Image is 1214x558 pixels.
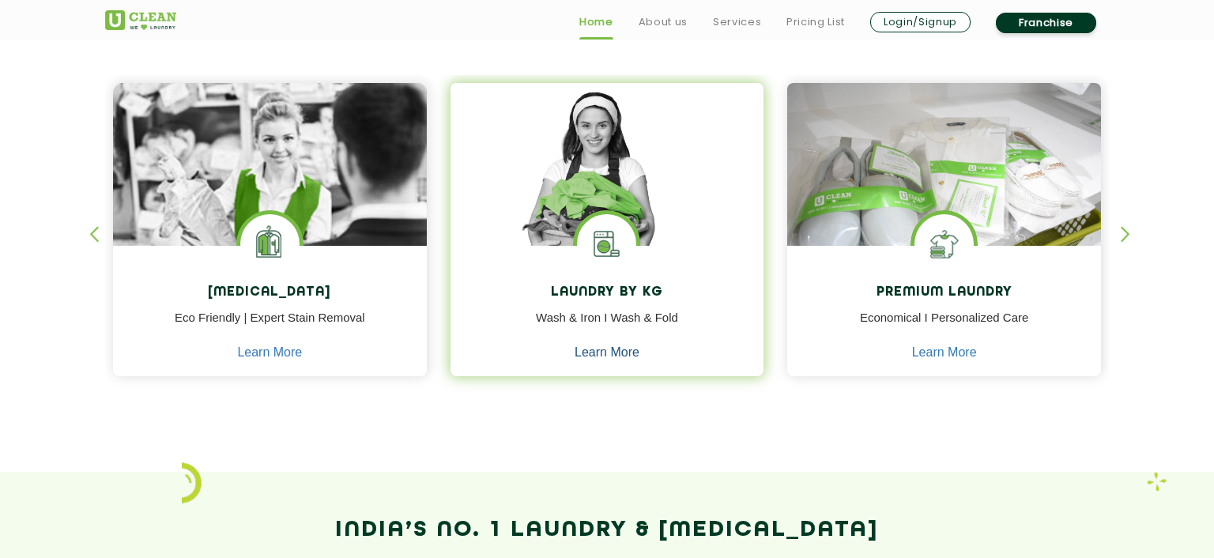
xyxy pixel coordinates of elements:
p: Wash & Iron I Wash & Fold [462,309,752,345]
h4: Premium Laundry [799,285,1089,300]
p: Eco Friendly | Expert Stain Removal [125,309,415,345]
a: Learn More [575,345,639,360]
img: a girl with laundry basket [451,83,764,292]
a: About us [639,13,688,32]
p: Economical I Personalized Care [799,309,1089,345]
img: icon_2.png [182,462,202,503]
a: Franchise [996,13,1096,33]
a: Home [579,13,613,32]
img: Laundry Services near me [240,214,300,273]
a: Services [713,13,761,32]
img: laundry washing machine [577,214,636,273]
img: laundry done shoes and clothes [787,83,1101,292]
a: Learn More [237,345,302,360]
img: Shoes Cleaning [914,214,974,273]
a: Pricing List [786,13,845,32]
img: Laundry wash and iron [1147,472,1167,492]
img: Drycleaners near me [113,83,427,335]
h4: Laundry by Kg [462,285,752,300]
a: Login/Signup [870,12,971,32]
img: UClean Laundry and Dry Cleaning [105,10,176,30]
h4: [MEDICAL_DATA] [125,285,415,300]
a: Learn More [912,345,977,360]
